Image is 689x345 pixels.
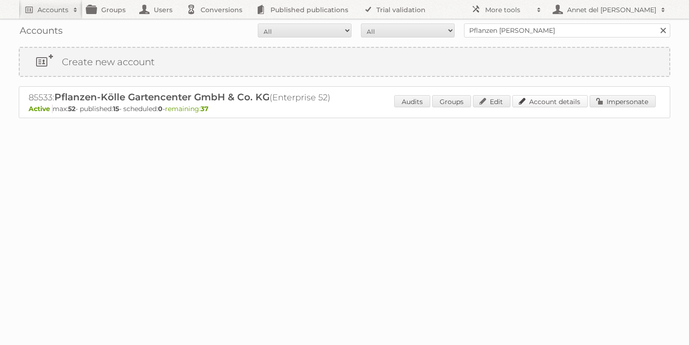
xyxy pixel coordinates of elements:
[485,5,532,15] h2: More tools
[432,95,471,107] a: Groups
[165,105,209,113] span: remaining:
[158,105,163,113] strong: 0
[37,5,68,15] h2: Accounts
[29,105,660,113] p: max: - published: - scheduled: -
[113,105,119,113] strong: 15
[29,91,357,104] h2: 85533: (Enterprise 52)
[565,5,656,15] h2: Annet del [PERSON_NAME]
[512,95,588,107] a: Account details
[29,105,52,113] span: Active
[394,95,430,107] a: Audits
[68,105,75,113] strong: 52
[20,48,669,76] a: Create new account
[201,105,209,113] strong: 37
[473,95,510,107] a: Edit
[590,95,656,107] a: Impersonate
[54,91,270,103] span: Pflanzen-Kölle Gartencenter GmbH & Co. KG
